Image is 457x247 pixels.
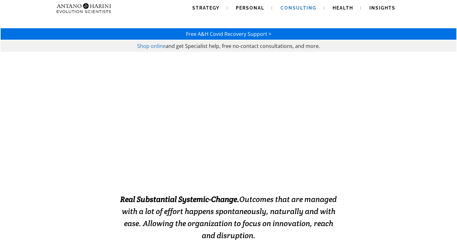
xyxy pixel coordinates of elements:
[186,30,271,37] a: Free A&H Covid Recovery Support >
[137,43,166,50] a: Shop online
[281,5,316,10] span: Consulting
[102,155,356,170] strong: EXCELLENCE INSTALLATION. ENABLED.
[236,5,264,10] span: Personal
[166,43,320,50] span: and get Specialist help, free no-contact consultations, and more.
[120,194,239,204] strong: Real Substantial Systemic-Change.
[333,5,353,10] span: Health
[120,194,337,240] span: Outcomes that are managed with a lot of effort happens spontaneously, naturally and with ease. Al...
[369,5,395,10] span: Insights
[192,5,220,10] span: Strategy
